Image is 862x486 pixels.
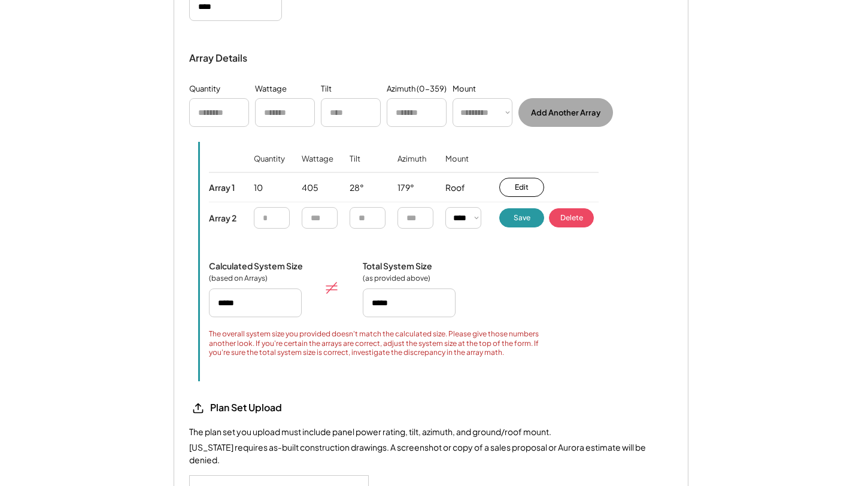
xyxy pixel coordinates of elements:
[209,182,235,193] div: Array 1
[350,182,364,194] div: 28°
[209,329,553,357] div: The overall system size you provided doesn't match the calculated size. Please give those numbers...
[209,274,269,283] div: (based on Arrays)
[363,274,430,283] div: (as provided above)
[499,178,544,197] button: Edit
[387,83,447,95] div: Azimuth (0-359)
[189,441,673,466] div: [US_STATE] requires as-built construction drawings. A screenshot or copy of a sales proposal or A...
[363,260,432,271] div: Total System Size
[189,51,249,65] div: Array Details
[189,83,220,95] div: Quantity
[453,83,476,95] div: Mount
[350,154,360,181] div: Tilt
[254,182,263,194] div: 10
[254,154,285,181] div: Quantity
[302,154,333,181] div: Wattage
[209,212,236,223] div: Array 2
[397,182,414,194] div: 179°
[210,402,330,414] div: Plan Set Upload
[397,154,426,181] div: Azimuth
[445,154,469,181] div: Mount
[189,426,551,438] div: The plan set you upload must include panel power rating, tilt, azimuth, and ground/roof mount.
[209,260,303,271] div: Calculated System Size
[549,208,594,227] button: Delete
[255,83,287,95] div: Wattage
[518,98,613,127] button: Add Another Array
[445,182,465,194] div: Roof
[302,182,318,194] div: 405
[499,208,544,227] button: Save
[321,83,332,95] div: Tilt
